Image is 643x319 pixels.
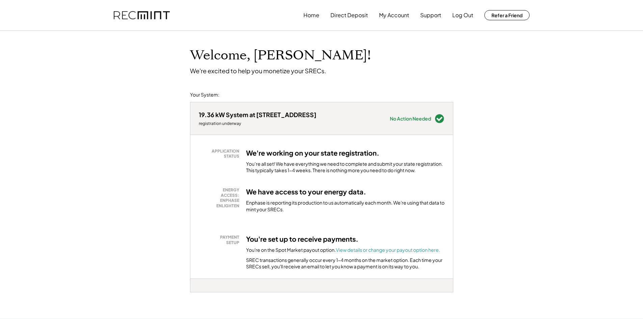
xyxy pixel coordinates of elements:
[114,11,170,20] img: recmint-logotype%403x.png
[190,91,219,98] div: Your System:
[246,161,445,174] div: You’re all set! We have everything we need to complete and submit your state registration. This t...
[390,116,431,121] div: No Action Needed
[190,67,326,75] div: We're excited to help you monetize your SRECs.
[190,292,214,295] div: 3wtazn1w - VA Distributed
[199,111,316,118] div: 19.36 kW System at [STREET_ADDRESS]
[330,8,368,22] button: Direct Deposit
[246,247,440,254] div: You're on the Spot Market payout option.
[303,8,319,22] button: Home
[246,149,379,157] h3: We're working on your state registration.
[420,8,441,22] button: Support
[379,8,409,22] button: My Account
[246,257,445,270] div: SREC transactions generally occur every 1-4 months on the market option. Each time your SRECs sel...
[202,235,239,245] div: PAYMENT SETUP
[202,187,239,208] div: ENERGY ACCESS: ENPHASE ENLIGHTEN
[246,235,358,243] h3: You're set up to receive payments.
[202,149,239,159] div: APPLICATION STATUS
[199,121,316,126] div: registration underway
[246,187,366,196] h3: We have access to your energy data.
[246,200,445,213] div: Enphase is reporting its production to us automatically each month. We're using that data to mint...
[190,48,371,63] h1: Welcome, [PERSON_NAME]!
[452,8,473,22] button: Log Out
[484,10,530,20] button: Refer a Friend
[336,247,440,253] a: View details or change your payout option here.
